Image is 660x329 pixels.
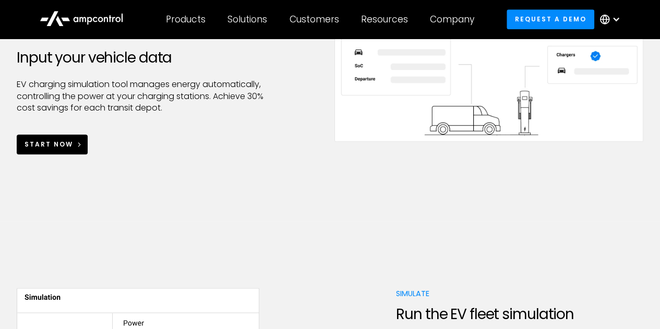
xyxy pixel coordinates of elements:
[334,31,644,142] img: Ampcontrol EV charging simulation tool manages energy
[227,14,267,25] div: Solutions
[290,14,339,25] div: Customers
[17,49,264,67] h3: Input your vehicle data
[166,14,206,25] div: Products
[396,306,643,323] h3: Run the EV fleet simulation
[25,140,73,149] div: Start Now
[430,14,474,25] div: Company
[507,9,594,29] a: Request a demo
[396,288,643,299] div: Simulate
[17,135,88,154] a: Start Now
[361,14,408,25] div: Resources
[17,79,264,114] p: EV charging simulation tool manages energy automatically, controlling the power at your charging ...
